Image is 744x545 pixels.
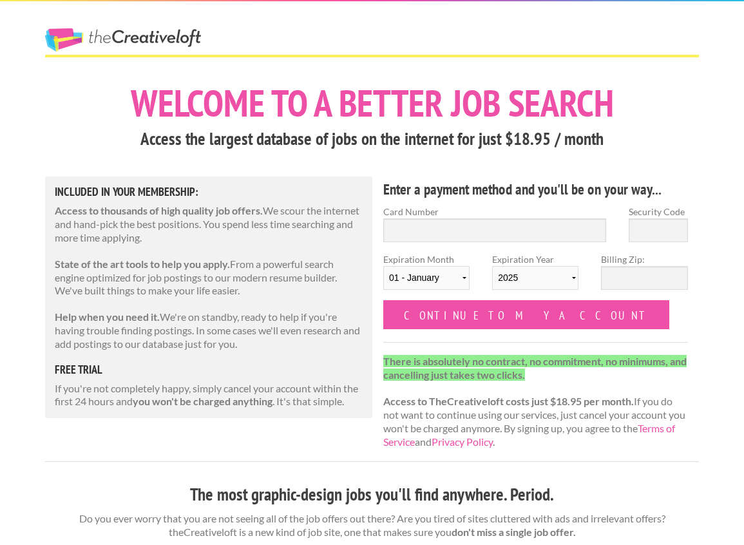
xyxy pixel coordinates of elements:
[55,364,363,376] h5: free trial
[383,422,675,448] a: Terms of Service
[45,127,699,151] h3: Access the largest database of jobs on the internet for just $18.95 / month
[383,205,606,218] label: Card Number
[55,382,363,409] p: If you're not completely happy, simply cancel your account within the first 24 hours and . It's t...
[383,355,687,381] strong: There is absolutely no contract, no commitment, no minimums, and cancelling just takes two clicks.
[492,266,578,290] select: Expiration Year
[492,253,578,300] label: Expiration Year
[45,483,699,507] h3: The most graphic-design jobs you'll find anywhere. Period.
[383,395,634,407] strong: Access to TheCreativeloft costs just $18.95 per month.
[452,526,576,538] strong: don't miss a single job offer.
[383,266,470,290] select: Expiration Month
[45,28,201,52] a: The Creative Loft
[383,253,470,300] label: Expiration Month
[383,355,688,449] p: If you do not want to continue using our services, just cancel your account you won't be charged ...
[383,179,688,200] h4: Enter a payment method and you'll be on your way...
[55,311,363,350] p: We're on standby, ready to help if you're having trouble finding postings. In some cases we'll ev...
[629,205,688,218] label: Security Code
[55,204,263,216] strong: Access to thousands of high quality job offers.
[55,258,230,270] strong: State of the art tools to help you apply.
[45,84,699,122] h1: Welcome to a better job search
[55,311,160,323] strong: Help when you need it.
[383,300,669,329] input: Continue to my account
[55,258,363,298] p: From a powerful search engine optimized for job postings to our modern resume builder. We've buil...
[55,204,363,244] p: We scour the internet and hand-pick the best positions. You spend less time searching and more ti...
[601,253,687,266] label: Billing Zip:
[55,186,363,198] h5: Included in Your Membership:
[133,395,272,407] strong: you won't be charged anything
[432,435,493,448] a: Privacy Policy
